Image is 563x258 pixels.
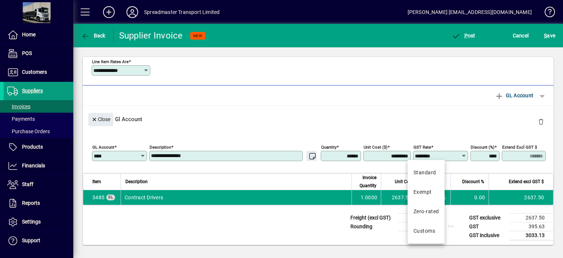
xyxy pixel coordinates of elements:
td: Contract Drivers [121,190,352,205]
div: Gl Account [83,106,553,132]
div: Spreadmaster Transport Limited [144,6,220,18]
a: POS [4,44,73,63]
button: Save [542,29,557,42]
mat-label: GL Account [92,144,114,149]
mat-label: Quantity [321,144,336,149]
app-page-header-button: Back [73,29,114,42]
span: Invoices [7,103,30,109]
a: Products [4,138,73,156]
span: Settings [22,219,41,225]
span: S [544,33,547,39]
td: 0.00 [398,213,442,222]
span: ost [452,33,475,39]
span: Payments [7,116,35,122]
span: Contract Drivers [92,194,104,201]
span: Products [22,144,43,150]
div: [PERSON_NAME] [EMAIL_ADDRESS][DOMAIN_NAME] [408,6,532,18]
mat-label: Description [150,144,171,149]
span: Customers [22,69,47,75]
a: Home [4,26,73,44]
td: Rounding [347,222,398,231]
td: 0.00 [450,190,489,205]
span: Discount % [462,178,484,186]
span: Financials [22,163,45,168]
span: NEW [193,33,202,38]
td: 395.63 [509,222,553,231]
app-page-header-button: Delete [532,118,550,125]
a: Customers [4,63,73,81]
span: Purchase Orders [7,128,50,134]
span: POS [22,50,32,56]
td: GST inclusive [466,231,509,240]
td: 2637.50 [489,190,553,205]
button: Post [450,29,477,42]
span: Reports [22,200,40,206]
a: Payments [4,113,73,125]
span: GL [108,195,113,199]
td: 2637.50 [509,213,553,222]
span: Close [91,113,110,126]
div: Exempt [413,188,432,196]
a: Knowledge Base [539,1,554,25]
span: Staff [22,181,33,187]
span: GL Account [495,90,533,101]
a: Support [4,232,73,250]
a: Invoices [4,100,73,113]
span: Description [125,178,148,186]
span: Support [22,237,40,243]
button: Profile [121,6,144,19]
a: Settings [4,213,73,231]
mat-label: Discount (%) [471,144,494,149]
span: Cancel [513,30,529,41]
span: Back [81,33,106,39]
button: GL Account [491,89,537,102]
a: Financials [4,157,73,175]
app-page-header-button: Close [87,116,115,122]
div: Zero-rated [413,208,439,215]
mat-label: GST rate [413,144,431,149]
button: Cancel [511,29,531,42]
a: Reports [4,194,73,212]
mat-option: Exempt [408,182,445,202]
span: Invoice Quantity [356,174,376,190]
td: Freight (excl GST) [347,213,398,222]
mat-label: Line item rates are [92,59,129,64]
a: Staff [4,175,73,194]
button: Close [88,113,113,126]
button: Delete [532,113,550,131]
span: Item [92,178,101,186]
td: 3033.13 [509,231,553,240]
button: Add [97,6,121,19]
div: Supplier Invoice [119,30,183,41]
button: Back [79,29,107,42]
mat-label: Unit Cost ($) [364,144,387,149]
td: 0.00 [398,222,442,231]
mat-option: Customs [408,221,445,241]
td: GST [466,222,509,231]
td: 2637.5000 [381,190,421,205]
td: GST exclusive [466,213,509,222]
a: Purchase Orders [4,125,73,138]
span: Home [22,32,36,37]
div: Standard [413,169,436,177]
span: Extend excl GST $ [509,178,544,186]
mat-option: Zero-rated [408,202,445,221]
mat-label: Extend excl GST $ [502,144,537,149]
span: P [464,33,468,39]
td: 1.0000 [352,190,381,205]
mat-option: Standard [408,163,445,182]
span: Suppliers [22,88,43,94]
span: ave [544,30,555,41]
div: Customs [413,227,435,235]
span: Unit Cost $ [395,178,417,186]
